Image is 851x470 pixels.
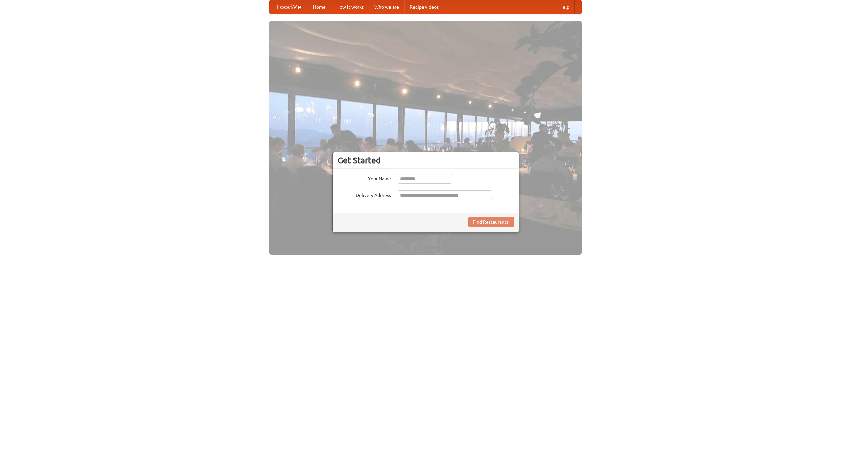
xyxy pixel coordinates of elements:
a: How it works [331,0,369,14]
label: Your Name [338,174,391,182]
button: Find Restaurants! [468,217,514,227]
a: Who we are [369,0,404,14]
label: Delivery Address [338,190,391,199]
a: Home [308,0,331,14]
a: Help [554,0,575,14]
h3: Get Started [338,155,514,165]
a: FoodMe [270,0,308,14]
a: Recipe videos [404,0,444,14]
